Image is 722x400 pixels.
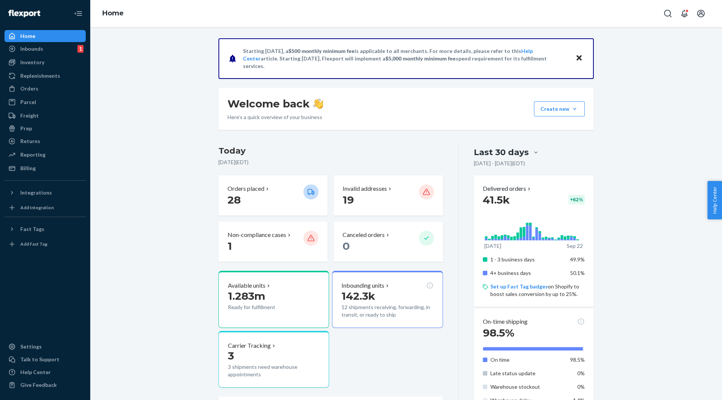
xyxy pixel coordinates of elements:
[20,85,38,92] div: Orders
[569,195,585,204] div: + 62 %
[490,256,564,263] p: 1 - 3 business days
[334,175,443,216] button: Invalid addresses 19
[341,290,375,302] span: 142.3k
[5,149,86,161] a: Reporting
[20,72,60,80] div: Replenishments
[490,383,564,391] p: Warehouse stockout
[8,10,40,17] img: Flexport logo
[577,370,585,376] span: 0%
[483,193,510,206] span: 41.5k
[474,160,525,167] p: [DATE] - [DATE] ( EDT )
[20,165,36,172] div: Billing
[5,238,86,250] a: Add Fast Tag
[5,110,86,122] a: Freight
[228,281,265,290] p: Available units
[218,158,443,166] p: [DATE] ( EDT )
[5,30,86,42] a: Home
[574,53,584,64] button: Close
[20,137,40,145] div: Returns
[677,6,692,21] button: Open notifications
[341,281,384,290] p: Inbounding units
[385,55,456,62] span: $5,000 monthly minimum fee
[660,6,675,21] button: Open Search Box
[483,184,532,193] button: Delivered orders
[5,202,86,214] a: Add Integration
[490,370,564,377] p: Late status update
[5,83,86,95] a: Orders
[20,241,47,247] div: Add Fast Tag
[5,187,86,199] button: Integrations
[5,379,86,391] button: Give Feedback
[228,290,265,302] span: 1.283m
[334,222,443,262] button: Canceled orders 0
[343,193,354,206] span: 19
[332,271,443,328] button: Inbounding units142.3k12 shipments receiving, forwarding, in transit, or ready to ship
[570,270,585,276] span: 50.1%
[5,162,86,174] a: Billing
[313,98,323,109] img: hand-wave emoji
[5,353,86,365] a: Talk to Support
[5,96,86,108] a: Parcel
[20,343,42,350] div: Settings
[20,368,51,376] div: Help Center
[228,113,323,121] p: Here’s a quick overview of your business
[228,97,323,110] h1: Welcome back
[96,3,130,24] ol: breadcrumbs
[577,383,585,390] span: 0%
[20,189,52,196] div: Integrations
[5,341,86,353] a: Settings
[341,303,433,318] p: 12 shipments receiving, forwarding, in transit, or ready to ship
[5,43,86,55] a: Inbounds1
[243,47,568,70] p: Starting [DATE], a is applicable to all merchants. For more details, please refer to this article...
[20,381,57,389] div: Give Feedback
[218,331,329,388] button: Carrier Tracking33 shipments need warehouse appointments
[483,326,514,339] span: 98.5%
[20,59,44,66] div: Inventory
[20,125,32,132] div: Prep
[228,363,320,378] p: 3 shipments need warehouse appointments
[218,175,328,216] button: Orders placed 28
[570,256,585,263] span: 49.9%
[490,283,548,290] a: Set up Fast Tag badges
[343,184,387,193] p: Invalid addresses
[218,145,443,157] h3: Today
[20,98,36,106] div: Parcel
[20,204,54,211] div: Add Integration
[343,231,385,239] p: Canceled orders
[490,356,564,364] p: On time
[5,135,86,147] a: Returns
[483,317,528,326] p: On-time shipping
[5,366,86,378] a: Help Center
[20,32,35,40] div: Home
[20,356,59,363] div: Talk to Support
[228,303,297,311] p: Ready for fulfillment
[20,225,44,233] div: Fast Tags
[218,271,329,328] button: Available units1.283mReady for fulfillment
[71,6,86,21] button: Close Navigation
[20,112,39,119] div: Freight
[534,101,585,116] button: Create new
[5,223,86,235] button: Fast Tags
[228,193,241,206] span: 28
[20,45,43,53] div: Inbounds
[228,341,271,350] p: Carrier Tracking
[693,6,708,21] button: Open account menu
[5,70,86,82] a: Replenishments
[77,45,83,53] div: 1
[20,151,46,158] div: Reporting
[228,184,264,193] p: Orders placed
[484,242,501,250] p: [DATE]
[228,231,286,239] p: Non-compliance cases
[288,48,355,54] span: $500 monthly minimum fee
[343,240,350,252] span: 0
[228,240,232,252] span: 1
[5,122,86,134] a: Prep
[707,181,722,219] button: Help Center
[218,222,328,262] button: Non-compliance cases 1
[567,242,583,250] p: Sep 22
[102,9,124,17] a: Home
[474,146,529,158] div: Last 30 days
[570,356,585,363] span: 98.5%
